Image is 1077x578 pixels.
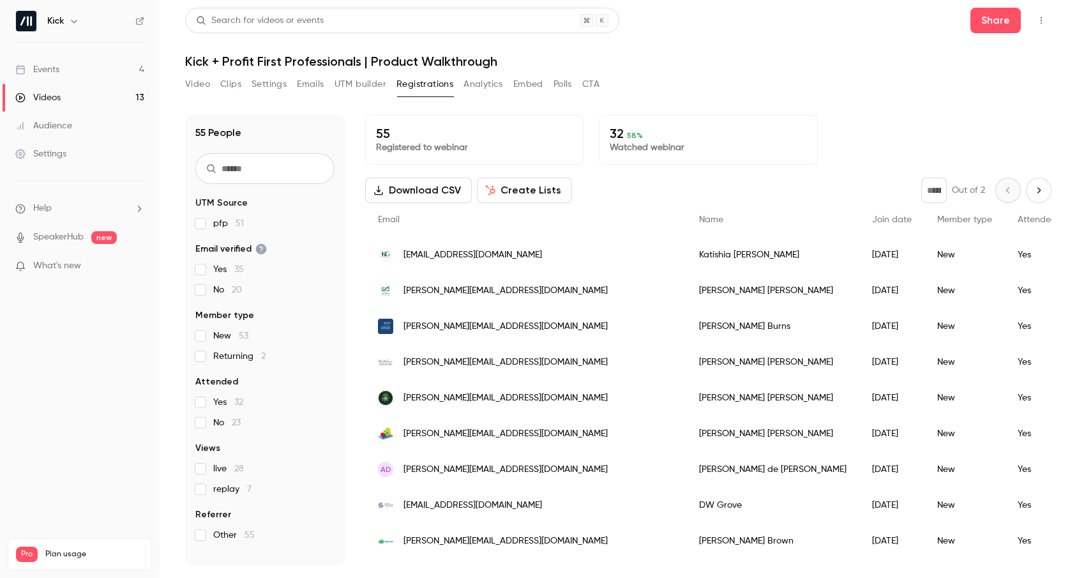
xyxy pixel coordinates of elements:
[220,74,241,95] button: Clips
[335,74,386,95] button: UTM builder
[1005,487,1069,523] div: Yes
[686,308,859,344] div: [PERSON_NAME] Burns
[213,330,248,342] span: New
[247,485,252,494] span: 7
[378,215,400,224] span: Email
[610,141,806,154] p: Watched webinar
[239,331,248,340] span: 53
[213,462,244,475] span: live
[213,263,244,276] span: Yes
[378,283,393,298] img: sheerdistinction.com
[196,14,324,27] div: Search for videos or events
[403,356,608,369] span: [PERSON_NAME][EMAIL_ADDRESS][DOMAIN_NAME]
[859,523,924,559] div: [DATE]
[252,74,287,95] button: Settings
[463,74,503,95] button: Analytics
[403,320,608,333] span: [PERSON_NAME][EMAIL_ADDRESS][DOMAIN_NAME]
[213,350,266,363] span: Returning
[365,178,472,203] button: Download CSV
[686,416,859,452] div: [PERSON_NAME] [PERSON_NAME]
[924,380,1005,416] div: New
[513,74,543,95] button: Embed
[195,508,231,521] span: Referrer
[185,74,210,95] button: Video
[47,15,64,27] h6: Kick
[376,141,573,154] p: Registered to webinar
[378,533,393,549] img: lakesidene.com
[213,416,241,429] span: No
[129,261,144,272] iframe: Noticeable Trigger
[686,273,859,308] div: [PERSON_NAME] [PERSON_NAME]
[1005,273,1069,308] div: Yes
[15,91,61,104] div: Videos
[1005,452,1069,487] div: Yes
[859,237,924,273] div: [DATE]
[1005,308,1069,344] div: Yes
[378,354,393,370] img: dualvisioninc.com
[213,529,255,542] span: Other
[232,418,241,427] span: 23
[554,74,572,95] button: Polls
[33,231,84,244] a: SpeakerHub
[396,74,453,95] button: Registrations
[1005,237,1069,273] div: Yes
[195,376,238,388] span: Attended
[1005,344,1069,380] div: Yes
[859,344,924,380] div: [DATE]
[380,464,391,475] span: Ad
[236,219,244,228] span: 51
[234,398,243,407] span: 32
[297,74,324,95] button: Emails
[859,273,924,308] div: [DATE]
[378,247,393,262] img: kgvirtualcfo.com
[859,487,924,523] div: [DATE]
[610,126,806,141] p: 32
[195,442,220,455] span: Views
[245,531,255,540] span: 55
[378,390,393,406] img: ibcbusinesssolutions.com
[15,202,144,215] li: help-dropdown-opener
[403,499,542,512] span: [EMAIL_ADDRESS][DOMAIN_NAME]
[937,215,992,224] span: Member type
[234,464,244,473] span: 28
[378,498,393,513] img: cfo-support.com
[195,243,267,255] span: Email verified
[924,416,1005,452] div: New
[686,452,859,487] div: [PERSON_NAME] de [PERSON_NAME]
[16,547,38,562] span: Pro
[1026,178,1051,203] button: Next page
[213,396,243,409] span: Yes
[924,452,1005,487] div: New
[261,352,266,361] span: 2
[686,487,859,523] div: DW Grove
[33,202,52,215] span: Help
[403,463,608,476] span: [PERSON_NAME][EMAIL_ADDRESS][DOMAIN_NAME]
[970,8,1021,33] button: Share
[213,483,252,496] span: replay
[859,416,924,452] div: [DATE]
[686,237,859,273] div: Katishia [PERSON_NAME]
[15,63,59,76] div: Events
[213,217,244,230] span: pfp
[403,248,542,262] span: [EMAIL_ADDRESS][DOMAIN_NAME]
[1031,10,1051,31] button: Top Bar Actions
[403,535,608,548] span: [PERSON_NAME][EMAIL_ADDRESS][DOMAIN_NAME]
[1018,215,1057,224] span: Attended
[232,285,242,294] span: 20
[699,215,723,224] span: Name
[195,197,248,209] span: UTM Source
[582,74,599,95] button: CTA
[686,344,859,380] div: [PERSON_NAME] [PERSON_NAME]
[195,197,335,542] section: facet-groups
[16,11,36,31] img: Kick
[91,231,117,244] span: new
[15,119,72,132] div: Audience
[924,237,1005,273] div: New
[872,215,912,224] span: Join date
[924,344,1005,380] div: New
[924,273,1005,308] div: New
[45,549,144,559] span: Plan usage
[924,308,1005,344] div: New
[15,148,66,160] div: Settings
[686,380,859,416] div: [PERSON_NAME] [PERSON_NAME]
